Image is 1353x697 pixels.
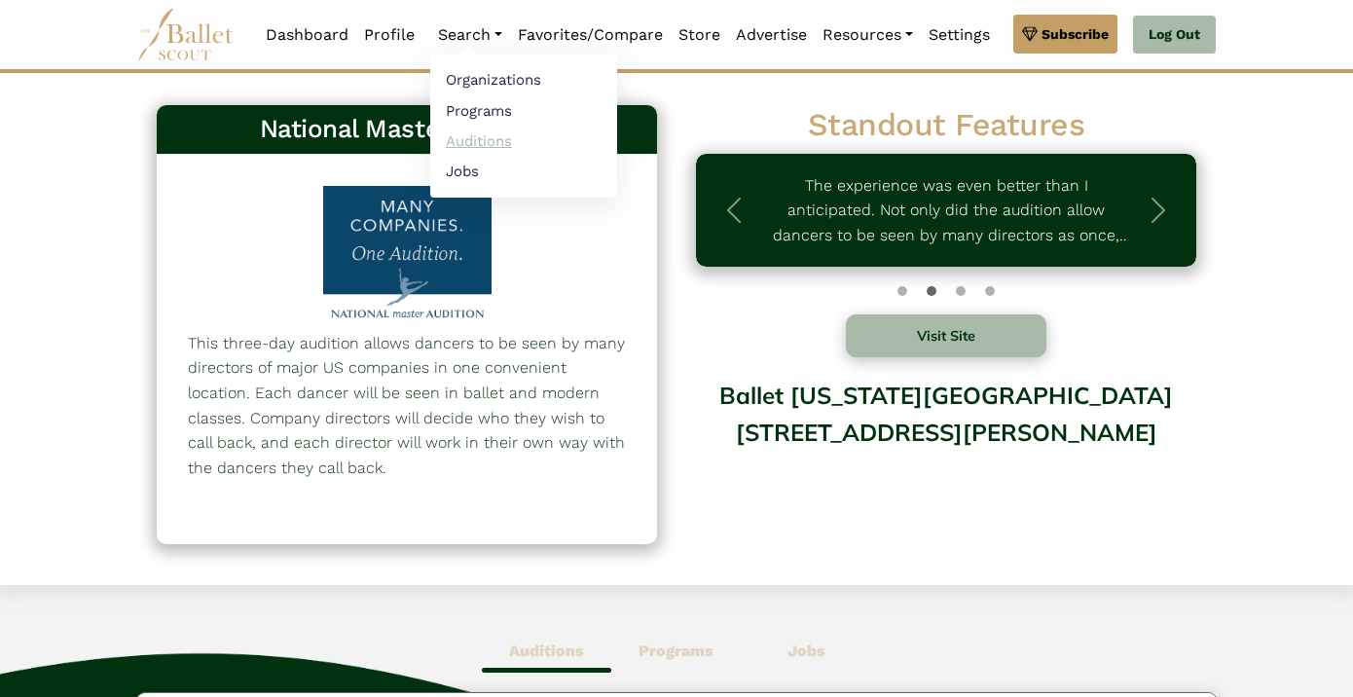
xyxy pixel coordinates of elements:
b: Auditions [509,642,584,660]
a: Advertise [728,15,815,55]
span: Subscribe [1042,23,1109,45]
a: Log Out [1133,16,1216,55]
p: This three-day audition allows dancers to be seen by many directors of major US companies in one ... [188,331,626,481]
a: Resources [815,15,921,55]
h2: Standout Features [696,105,1196,146]
p: The experience was even better than I anticipated. Not only did the audition allow dancers to be ... [764,173,1128,248]
button: Slide 3 [985,276,995,306]
button: Slide 1 [927,276,936,306]
a: Search [430,15,510,55]
a: Organizations [430,65,617,95]
div: Ballet [US_STATE][GEOGRAPHIC_DATA][STREET_ADDRESS][PERSON_NAME] [696,367,1196,524]
img: gem.svg [1022,23,1038,45]
a: Profile [356,15,422,55]
a: Dashboard [258,15,356,55]
b: Jobs [787,642,825,660]
a: Jobs [430,156,617,186]
a: Store [671,15,728,55]
b: Programs [639,642,713,660]
a: Favorites/Compare [510,15,671,55]
a: Programs [430,95,617,126]
ul: Resources [430,55,617,198]
a: Auditions [430,126,617,156]
button: Slide 0 [897,276,907,306]
h3: National Master Audition [172,113,641,146]
button: Slide 2 [956,276,966,306]
button: Visit Site [846,314,1046,357]
a: Subscribe [1013,15,1117,54]
a: Settings [921,15,998,55]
